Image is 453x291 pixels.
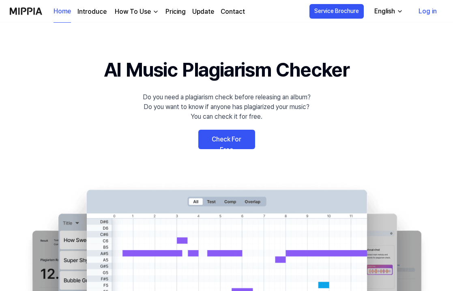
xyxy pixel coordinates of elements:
button: How To Use [113,7,159,17]
h1: AI Music Plagiarism Checker [104,55,349,84]
div: Do you need a plagiarism check before releasing an album? Do you want to know if anyone has plagi... [143,92,311,122]
button: Service Brochure [309,4,364,19]
a: Check For Free [198,130,255,149]
a: Contact [221,7,245,17]
img: down [152,9,159,15]
div: How To Use [113,7,152,17]
div: English [373,6,397,16]
button: English [368,3,408,19]
a: Update [192,7,214,17]
a: Pricing [165,7,186,17]
a: Home [54,0,71,23]
a: Introduce [77,7,107,17]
